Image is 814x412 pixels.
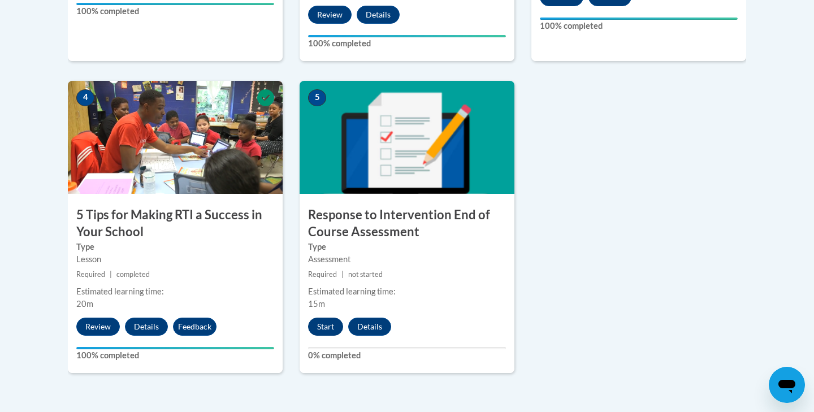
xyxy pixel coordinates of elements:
div: Lesson [76,253,274,266]
span: 20m [76,299,93,309]
span: 15m [308,299,325,309]
span: completed [116,270,150,279]
img: Course Image [68,81,283,194]
label: 100% completed [76,349,274,362]
div: Estimated learning time: [76,285,274,298]
span: | [341,270,344,279]
iframe: Button to launch messaging window [769,367,805,403]
label: 100% completed [540,20,738,32]
label: Type [308,241,506,253]
button: Feedback [173,318,217,336]
div: Your progress [76,3,274,5]
label: 0% completed [308,349,506,362]
div: Your progress [308,35,506,37]
label: 100% completed [76,5,274,18]
h3: Response to Intervention End of Course Assessment [300,206,514,241]
div: Your progress [76,347,274,349]
span: not started [348,270,383,279]
span: Required [308,270,337,279]
span: 4 [76,89,94,106]
button: Start [308,318,343,336]
button: Details [125,318,168,336]
span: Required [76,270,105,279]
img: Course Image [300,81,514,194]
button: Review [308,6,352,24]
span: 5 [308,89,326,106]
button: Review [76,318,120,336]
label: Type [76,241,274,253]
div: Your progress [540,18,738,20]
div: Estimated learning time: [308,285,506,298]
div: Assessment [308,253,506,266]
span: | [110,270,112,279]
h3: 5 Tips for Making RTI a Success in Your School [68,206,283,241]
button: Details [357,6,400,24]
button: Details [348,318,391,336]
label: 100% completed [308,37,506,50]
